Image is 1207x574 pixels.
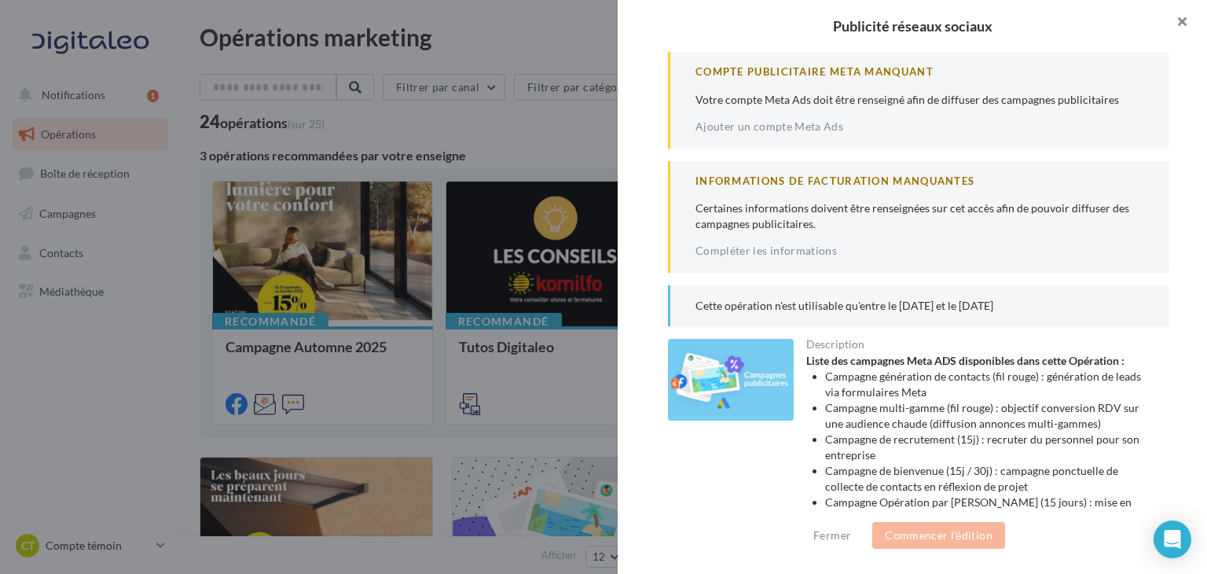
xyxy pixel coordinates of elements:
[806,354,1124,367] strong: Liste des campagnes Meta ADS disponibles dans cette Opération :
[872,522,1005,549] button: Commencer l'édition
[695,120,843,133] a: Ajouter un compte Meta Ads
[643,19,1182,33] div: Publicité réseaux sociaux
[695,174,1144,189] div: Informations de Facturation manquantes
[1154,521,1191,558] div: Open Intercom Messenger
[695,298,1144,314] p: Cette opération n'est utilisable qu'entre le [DATE] et le [DATE]
[825,463,1157,495] li: Campagne de bienvenue (15j / 30j) : campagne ponctuelle de collecte de contacts en réflexion de p...
[825,369,1157,400] li: Campagne génération de contacts (fil rouge) : génération de leads via formulaires Meta
[695,245,837,257] a: Compléter les informations
[695,201,1144,232] p: Certaines informations doivent être renseignées sur cet accès afin de pouvoir diffuser des campag...
[825,432,1157,463] li: Campagne de recrutement (15j) : recruter du personnel pour son entreprise
[825,400,1157,432] li: Campagne multi-gamme (fil rouge) : objectif conversion RDV sur une audience chaude (diffusion ann...
[695,92,1144,108] p: Votre compte Meta Ads doit être renseigné afin de diffuser des campagnes publicitaires
[806,339,1157,350] div: Description
[695,64,1144,79] div: Compte Publicitaire Meta Manquant
[825,495,1157,526] li: Campagne Opération par [PERSON_NAME] (15 jours) : mise en avant des promotions sur une gamme de p...
[807,526,857,545] button: Fermer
